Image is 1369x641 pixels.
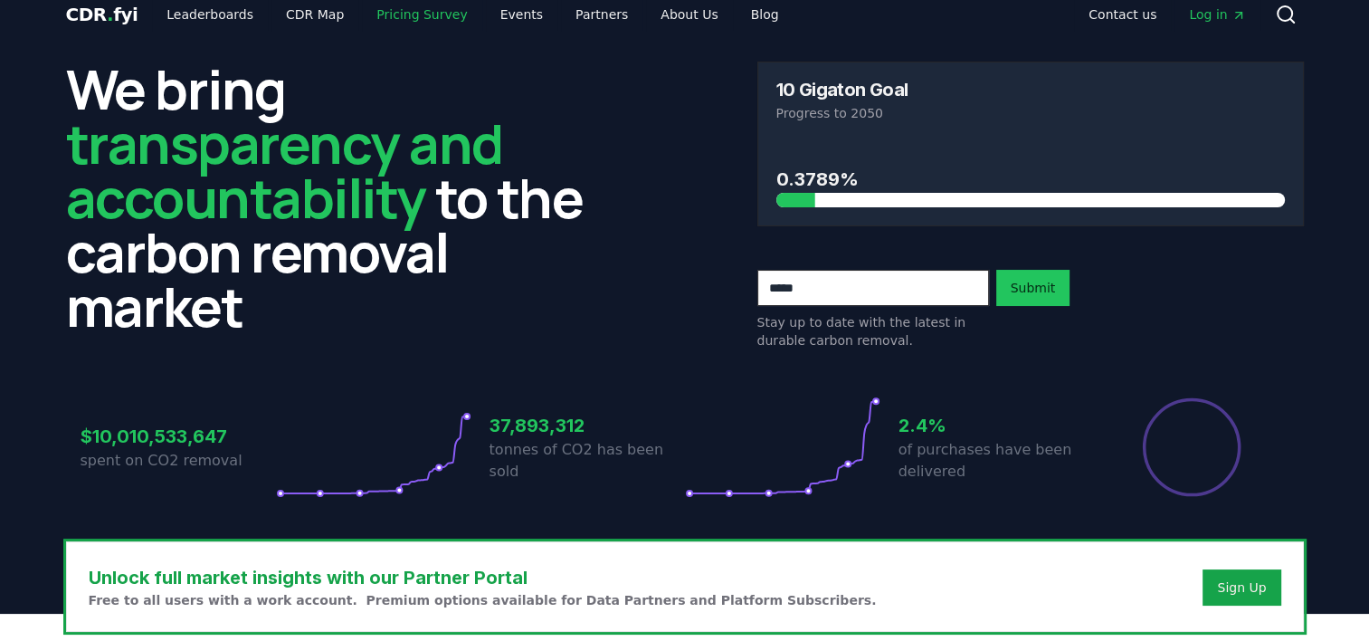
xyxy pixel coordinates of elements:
button: Sign Up [1203,569,1280,606]
a: Sign Up [1217,579,1266,597]
button: Submit [996,270,1070,306]
h3: 10 Gigaton Goal [776,81,908,99]
div: Percentage of sales delivered [1141,397,1242,498]
p: Free to all users with a work account. Premium options available for Data Partners and Platform S... [89,591,877,609]
p: spent on CO2 removal [81,450,276,472]
span: transparency and accountability [66,106,503,234]
span: CDR fyi [66,4,138,25]
p: Stay up to date with the latest in durable carbon removal. [757,313,989,349]
span: Log in [1189,5,1245,24]
h3: 37,893,312 [490,412,685,439]
p: of purchases have been delivered [898,439,1094,483]
h2: We bring to the carbon removal market [66,62,613,333]
p: Progress to 2050 [776,104,1285,122]
h3: Unlock full market insights with our Partner Portal [89,564,877,591]
h3: $10,010,533,647 [81,423,276,450]
span: . [107,4,113,25]
h3: 2.4% [898,412,1094,439]
a: CDR.fyi [66,2,138,27]
h3: 0.3789% [776,166,1285,193]
p: tonnes of CO2 has been sold [490,439,685,483]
